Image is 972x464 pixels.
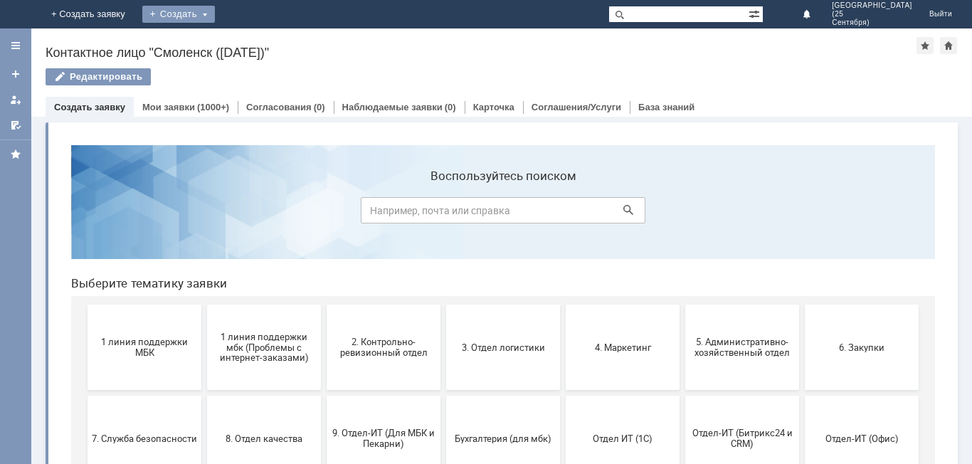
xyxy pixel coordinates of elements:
span: 4. Маркетинг [510,208,616,218]
span: 1 линия поддержки мбк (Проблемы с интернет-заказами) [152,197,257,229]
a: Карточка [473,102,514,112]
button: 1 линия поддержки мбк (Проблемы с интернет-заказами) [147,171,261,256]
button: Отдел ИТ (1С) [506,262,620,347]
span: Отдел-ИТ (Битрикс24 и CRM) [630,294,735,315]
span: Это соглашение не активно! [271,385,376,406]
a: Создать заявку [54,102,125,112]
span: 3. Отдел логистики [391,208,496,218]
button: не актуален [506,353,620,438]
a: Мои заявки [142,102,195,112]
a: База знаний [638,102,694,112]
span: 5. Административно-хозяйственный отдел [630,203,735,224]
button: Отдел-ИТ (Офис) [745,262,859,347]
span: Бухгалтерия (для мбк) [391,299,496,310]
span: Отдел ИТ (1С) [510,299,616,310]
div: (1000+) [197,102,229,112]
button: 1 линия поддержки МБК [28,171,142,256]
div: Создать [142,6,215,23]
span: 1 линия поддержки МБК [32,203,137,224]
div: Контактное лицо "Смоленск ([DATE])" [46,46,916,60]
button: Это соглашение не активно! [267,353,381,438]
div: (0) [445,102,456,112]
span: 2. Контрольно-ревизионный отдел [271,203,376,224]
span: Расширенный поиск [749,6,763,20]
span: Сентября) [832,19,912,27]
span: 9. Отдел-ИТ (Для МБК и Пекарни) [271,294,376,315]
label: Воспользуйтесь поиском [301,35,586,49]
a: Соглашения/Услуги [532,102,621,112]
button: 3. Отдел логистики [386,171,500,256]
header: Выберите тематику заявки [11,142,875,157]
span: Финансовый отдел [32,390,137,401]
div: (0) [314,102,325,112]
button: Бухгалтерия (для мбк) [386,262,500,347]
span: Франчайзинг [152,390,257,401]
a: Мои согласования [4,114,27,137]
span: 6. Закупки [749,208,855,218]
a: Наблюдаемые заявки [342,102,443,112]
span: не актуален [510,390,616,401]
button: Отдел-ИТ (Битрикс24 и CRM) [625,262,739,347]
span: 7. Служба безопасности [32,299,137,310]
button: 9. Отдел-ИТ (Для МБК и Пекарни) [267,262,381,347]
button: Финансовый отдел [28,353,142,438]
button: 8. Отдел качества [147,262,261,347]
button: 2. Контрольно-ревизионный отдел [267,171,381,256]
div: Добавить в избранное [916,37,934,54]
button: Франчайзинг [147,353,261,438]
button: 5. Административно-хозяйственный отдел [625,171,739,256]
button: 6. Закупки [745,171,859,256]
input: Например, почта или справка [301,63,586,90]
span: [PERSON_NAME]. Услуги ИТ для МБК (оформляет L1) [391,379,496,411]
div: Сделать домашней страницей [940,37,957,54]
a: Согласования [246,102,312,112]
span: (25 [832,10,912,19]
button: [PERSON_NAME]. Услуги ИТ для МБК (оформляет L1) [386,353,500,438]
button: 4. Маркетинг [506,171,620,256]
span: 8. Отдел качества [152,299,257,310]
a: Мои заявки [4,88,27,111]
span: Отдел-ИТ (Офис) [749,299,855,310]
span: [GEOGRAPHIC_DATA] [832,1,912,10]
button: 7. Служба безопасности [28,262,142,347]
a: Создать заявку [4,63,27,85]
